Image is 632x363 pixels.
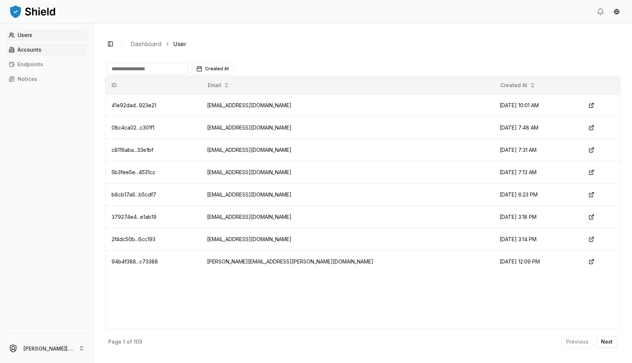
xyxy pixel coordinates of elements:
td: [EMAIL_ADDRESS][DOMAIN_NAME] [201,116,494,139]
p: 1 [123,339,125,344]
span: [DATE] 12:09 PM [500,258,540,265]
span: c8116aba...33e1bf [112,147,153,153]
p: Notices [18,76,37,82]
span: 08c4ca02...c301f1 [112,124,154,131]
span: Created At [205,66,229,72]
a: Notices [6,73,87,85]
button: [PERSON_NAME][EMAIL_ADDRESS][DOMAIN_NAME] [3,337,90,360]
span: b8cb17a6...b5cdf7 [112,191,156,198]
p: Page [108,339,121,344]
span: [DATE] 7:13 AM [500,169,537,175]
img: ShieldPay Logo [9,4,56,19]
span: [DATE] 7:31 AM [500,147,537,153]
p: Users [18,33,32,38]
span: 41e92dad...923e21 [112,102,156,108]
span: 94b4f388...c73388 [112,258,158,265]
a: User [173,40,187,48]
th: ID [106,76,201,94]
a: Accounts [6,44,87,56]
p: [PERSON_NAME][EMAIL_ADDRESS][DOMAIN_NAME] [23,345,73,352]
span: [DATE] 3:18 PM [500,214,537,220]
span: [DATE] 6:23 PM [500,191,538,198]
p: Accounts [18,47,41,52]
td: [EMAIL_ADDRESS][DOMAIN_NAME] [201,183,494,206]
span: [DATE] 7:48 AM [500,124,538,131]
td: [PERSON_NAME][EMAIL_ADDRESS][PERSON_NAME][DOMAIN_NAME] [201,250,494,273]
a: Dashboard [131,40,161,48]
td: [EMAIL_ADDRESS][DOMAIN_NAME] [201,94,494,116]
button: Next [596,336,617,348]
p: Endpoints [18,62,43,67]
p: of [127,339,132,344]
p: 103 [133,339,142,344]
td: [EMAIL_ADDRESS][DOMAIN_NAME] [201,206,494,228]
p: Next [601,339,613,344]
button: Created At [192,63,234,75]
td: [EMAIL_ADDRESS][DOMAIN_NAME] [201,228,494,250]
button: Email [205,79,232,91]
span: [DATE] 10:01 AM [500,102,539,108]
nav: breadcrumb [131,40,614,48]
span: 5b3fee5e...4531cc [112,169,155,175]
a: Endpoints [6,59,87,70]
a: Users [6,29,87,41]
span: 379274e4...e1ab19 [112,214,157,220]
button: Created At [497,79,538,91]
span: [DATE] 3:14 PM [500,236,537,242]
span: 2f4dc50b...6cc193 [112,236,155,242]
td: [EMAIL_ADDRESS][DOMAIN_NAME] [201,161,494,183]
td: [EMAIL_ADDRESS][DOMAIN_NAME] [201,139,494,161]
